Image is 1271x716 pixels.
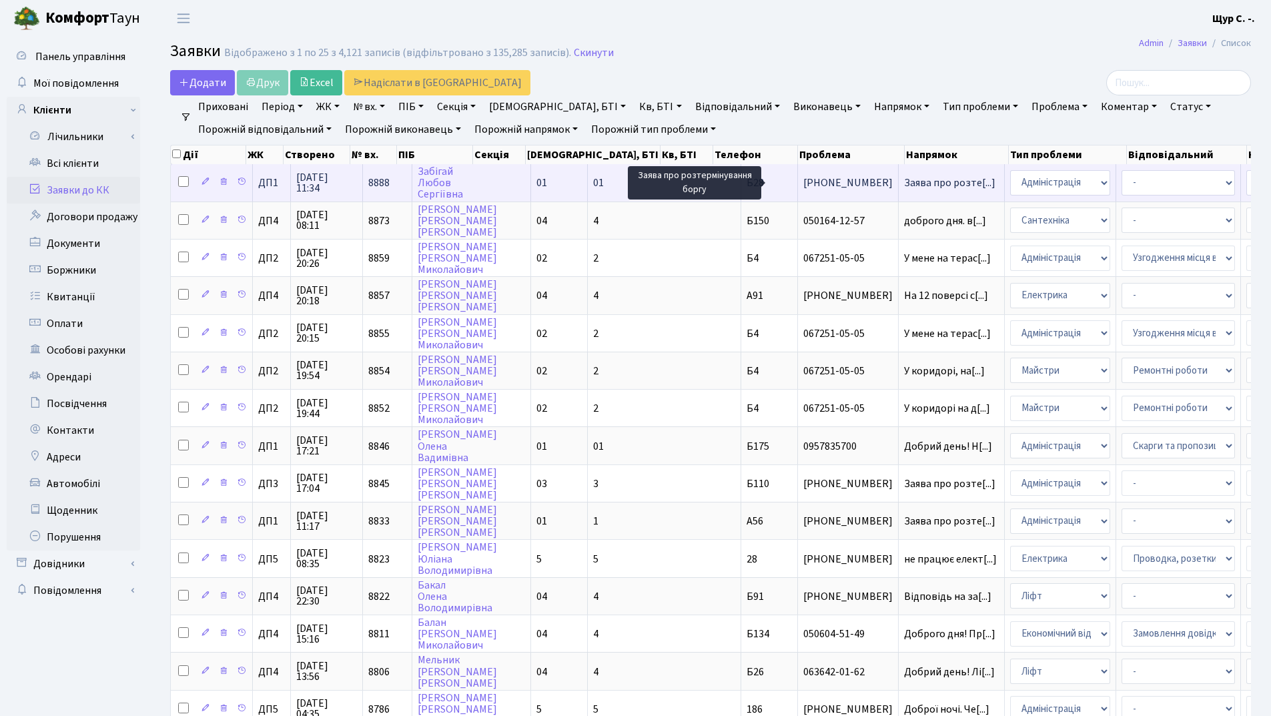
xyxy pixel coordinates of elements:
[7,551,140,577] a: Довідники
[1119,29,1271,57] nav: breadcrumb
[1212,11,1255,27] a: Щур С. -.
[536,627,547,641] span: 04
[628,166,761,200] div: Заява про розтермінування боргу
[586,118,721,141] a: Порожній тип проблеми
[418,653,497,691] a: Мельник[PERSON_NAME][PERSON_NAME]
[904,214,986,228] span: доброго дня. в[...]
[747,364,759,378] span: Б4
[368,288,390,303] span: 8857
[224,47,571,59] div: Відображено з 1 по 25 з 4,121 записів (відфільтровано з 135,285 записів).
[296,322,357,344] span: [DATE] 20:15
[418,240,497,277] a: [PERSON_NAME][PERSON_NAME]Миколайович
[290,70,342,95] a: Excel
[368,589,390,604] span: 8822
[747,476,769,491] span: Б110
[747,514,763,528] span: А56
[170,39,221,63] span: Заявки
[713,145,798,164] th: Телефон
[1127,145,1247,164] th: Відповідальний
[368,364,390,378] span: 8854
[747,589,764,604] span: Б91
[904,665,995,679] span: Добрий день! Лі[...]
[7,177,140,204] a: Заявки до КК
[904,288,988,303] span: На 12 поверсі с[...]
[904,251,991,266] span: У мене на терас[...]
[937,95,1023,118] a: Тип проблеми
[593,439,604,454] span: 01
[418,615,497,653] a: Балан[PERSON_NAME]Миколайович
[368,476,390,491] span: 8845
[296,435,357,456] span: [DATE] 17:21
[296,585,357,607] span: [DATE] 22:30
[593,514,598,528] span: 1
[418,428,497,465] a: [PERSON_NAME]ОленаВадимівна
[258,290,285,301] span: ДП4
[803,667,893,677] span: 063642-01-62
[634,95,687,118] a: Кв, БТІ
[484,95,631,118] a: [DEMOGRAPHIC_DATA], БТІ
[258,441,285,452] span: ДП1
[418,277,497,314] a: [PERSON_NAME][PERSON_NAME][PERSON_NAME]
[536,175,547,190] span: 01
[167,7,200,29] button: Переключити навігацію
[7,470,140,497] a: Автомобілі
[171,145,246,164] th: Дії
[258,253,285,264] span: ДП2
[432,95,481,118] a: Секція
[904,627,995,641] span: Доброго дня! Пр[...]
[593,214,598,228] span: 4
[869,95,935,118] a: Напрямок
[7,417,140,444] a: Контакти
[904,552,997,567] span: не працює елект[...]
[15,123,140,150] a: Лічильники
[368,514,390,528] span: 8833
[296,398,357,419] span: [DATE] 19:44
[45,7,140,30] span: Таун
[296,360,357,381] span: [DATE] 19:54
[536,401,547,416] span: 02
[368,401,390,416] span: 8852
[258,328,285,339] span: ДП2
[904,514,995,528] span: Заява про розте[...]
[7,257,140,284] a: Боржники
[7,390,140,417] a: Посвідчення
[7,524,140,551] a: Порушення
[296,548,357,569] span: [DATE] 08:35
[368,326,390,341] span: 8855
[296,472,357,494] span: [DATE] 17:04
[311,95,345,118] a: ЖК
[256,95,308,118] a: Період
[593,401,598,416] span: 2
[803,516,893,526] span: [PHONE_NUMBER]
[1178,36,1207,50] a: Заявки
[747,326,759,341] span: Б4
[418,465,497,502] a: [PERSON_NAME][PERSON_NAME][PERSON_NAME]
[536,589,547,604] span: 04
[536,514,547,528] span: 01
[1212,11,1255,26] b: Щур С. -.
[574,47,614,59] a: Скинути
[803,366,893,376] span: 067251-05-05
[368,251,390,266] span: 8859
[536,364,547,378] span: 02
[35,49,125,64] span: Панель управління
[803,441,893,452] span: 0957835700
[803,704,893,715] span: [PHONE_NUMBER]
[803,629,893,639] span: 050604-51-49
[296,661,357,682] span: [DATE] 13:56
[350,145,397,164] th: № вх.
[904,175,995,190] span: Заява про розте[...]
[593,364,598,378] span: 2
[803,328,893,339] span: 067251-05-05
[803,177,893,188] span: [PHONE_NUMBER]
[7,230,140,257] a: Документи
[258,704,285,715] span: ДП5
[1106,70,1251,95] input: Пошук...
[7,310,140,337] a: Оплати
[340,118,466,141] a: Порожній виконавець
[284,145,350,164] th: Створено
[258,516,285,526] span: ДП1
[418,390,497,427] a: [PERSON_NAME][PERSON_NAME]Миколайович
[7,284,140,310] a: Квитанції
[7,150,140,177] a: Всі клієнти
